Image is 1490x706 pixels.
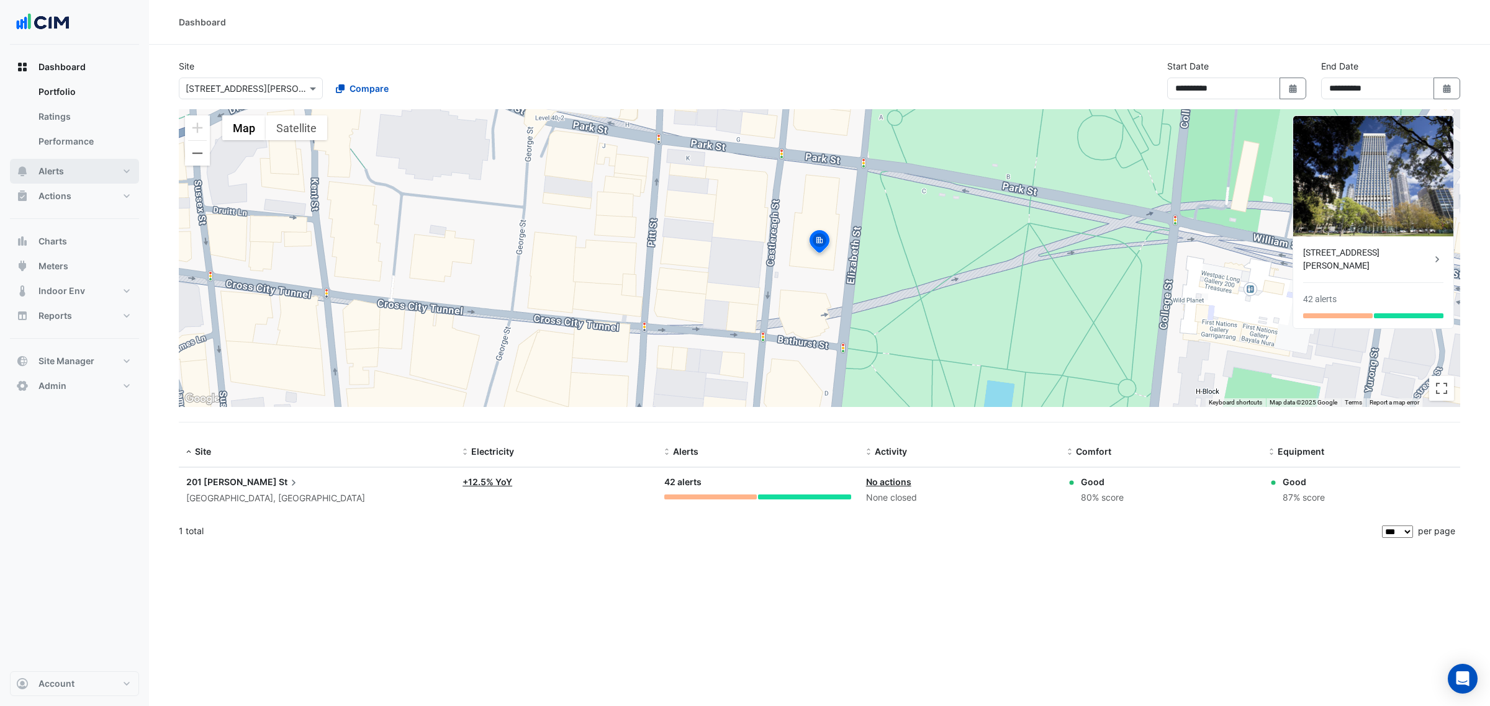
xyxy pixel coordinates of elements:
button: Admin [10,373,139,398]
app-icon: Admin [16,380,29,392]
app-icon: Alerts [16,165,29,177]
span: Site Manager [38,355,94,367]
img: 201 Elizabeth St [1293,116,1453,236]
button: Alerts [10,159,139,184]
app-icon: Indoor Env [16,285,29,297]
button: Indoor Env [10,279,139,303]
a: Performance [29,129,139,154]
span: St [279,475,300,489]
app-icon: Charts [16,235,29,248]
div: Open Intercom Messenger [1448,664,1478,694]
a: Ratings [29,104,139,129]
span: Alerts [38,165,64,177]
app-icon: Reports [16,310,29,322]
button: Charts [10,229,139,254]
fa-icon: Select Date [1288,83,1299,94]
button: Account [10,671,139,696]
div: 1 total [179,516,1379,547]
span: Equipment [1278,446,1324,457]
span: Admin [38,380,66,392]
button: Dashboard [10,55,139,79]
img: site-pin-selected.svg [806,228,833,258]
button: Meters [10,254,139,279]
img: Company Logo [15,10,71,35]
span: Charts [38,235,67,248]
div: Good [1283,475,1325,488]
button: Zoom in [185,115,210,140]
button: Reports [10,303,139,328]
span: Electricity [471,446,514,457]
button: Site Manager [10,349,139,373]
button: Actions [10,184,139,208]
span: Activity [875,446,907,457]
button: Compare [328,78,397,99]
span: Actions [38,190,71,202]
a: Report a map error [1370,399,1419,406]
span: Map data ©2025 Google [1270,399,1337,406]
div: Dashboard [179,16,226,29]
button: Zoom out [185,141,210,166]
span: 201 [PERSON_NAME] [186,476,277,487]
button: Keyboard shortcuts [1209,398,1262,407]
div: 80% score [1081,491,1124,505]
div: [STREET_ADDRESS][PERSON_NAME] [1303,246,1431,272]
app-icon: Meters [16,260,29,272]
span: Indoor Env [38,285,85,297]
label: End Date [1321,60,1358,73]
span: Comfort [1076,446,1111,457]
span: Compare [350,82,389,95]
label: Site [179,60,194,73]
span: per page [1418,525,1455,536]
img: Google [182,391,223,407]
div: 42 alerts [664,475,851,489]
span: Reports [38,310,72,322]
a: +12.5% YoY [463,476,512,487]
div: None closed [866,491,1053,505]
span: Dashboard [38,61,86,73]
span: Site [195,446,211,457]
div: Dashboard [10,79,139,159]
span: Meters [38,260,68,272]
span: Alerts [673,446,698,457]
div: 87% score [1283,491,1325,505]
a: No actions [866,476,911,487]
button: Show satellite imagery [266,115,327,140]
app-icon: Dashboard [16,61,29,73]
span: Account [38,677,74,690]
button: Show street map [222,115,266,140]
a: Terms (opens in new tab) [1345,399,1362,406]
a: Portfolio [29,79,139,104]
label: Start Date [1167,60,1209,73]
app-icon: Site Manager [16,355,29,367]
div: Good [1081,475,1124,488]
div: 42 alerts [1303,293,1337,306]
button: Toggle fullscreen view [1429,376,1454,401]
a: Open this area in Google Maps (opens a new window) [182,391,223,407]
app-icon: Actions [16,190,29,202]
fa-icon: Select Date [1442,83,1453,94]
div: [GEOGRAPHIC_DATA], [GEOGRAPHIC_DATA] [186,491,448,506]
